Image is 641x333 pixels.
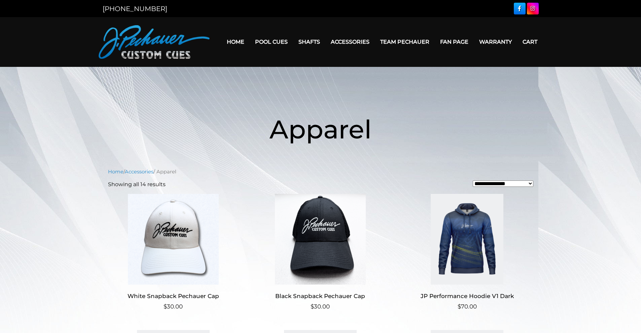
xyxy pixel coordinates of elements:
[375,33,435,50] a: Team Pechauer
[255,290,386,302] h2: Black Snapback Pechauer Cap
[402,290,533,302] h2: JP Performance Hoodie V1 Dark
[164,303,183,310] bdi: 30.00
[164,303,167,310] span: $
[458,303,461,310] span: $
[458,303,477,310] bdi: 70.00
[108,169,123,175] a: Home
[221,33,250,50] a: Home
[517,33,543,50] a: Cart
[255,194,386,311] a: Black Snapback Pechauer Cap $30.00
[435,33,474,50] a: Fan Page
[311,303,330,310] bdi: 30.00
[103,5,167,13] a: [PHONE_NUMBER]
[108,180,166,189] p: Showing all 14 results
[250,33,293,50] a: Pool Cues
[293,33,325,50] a: Shafts
[108,290,239,302] h2: White Snapback Pechauer Cap
[108,168,533,175] nav: Breadcrumb
[99,25,210,59] img: Pechauer Custom Cues
[325,33,375,50] a: Accessories
[108,194,239,311] a: White Snapback Pechauer Cap $30.00
[270,114,371,145] span: Apparel
[474,33,517,50] a: Warranty
[125,169,153,175] a: Accessories
[108,194,239,285] img: White Snapback Pechauer Cap
[255,194,386,285] img: Black Snapback Pechauer Cap
[402,194,533,285] img: JP Performance Hoodie V1 Dark
[402,194,533,311] a: JP Performance Hoodie V1 Dark $70.00
[473,180,533,187] select: Shop order
[311,303,314,310] span: $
